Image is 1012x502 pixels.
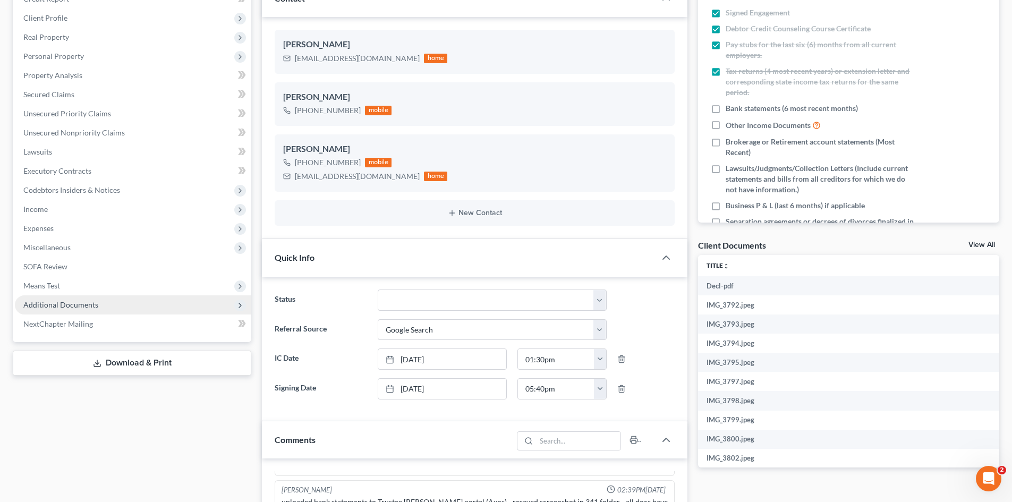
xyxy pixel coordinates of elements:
[269,319,372,341] label: Referral Source
[295,171,420,182] div: [EMAIL_ADDRESS][DOMAIN_NAME]
[282,485,332,495] div: [PERSON_NAME]
[275,435,316,445] span: Comments
[15,314,251,334] a: NextChapter Mailing
[269,378,372,399] label: Signing Date
[23,128,125,137] span: Unsecured Nonpriority Claims
[23,13,67,22] span: Client Profile
[15,123,251,142] a: Unsecured Nonpriority Claims
[283,91,666,104] div: [PERSON_NAME]
[23,71,82,80] span: Property Analysis
[998,466,1006,474] span: 2
[23,243,71,252] span: Miscellaneous
[726,216,915,237] span: Separation agreements or decrees of divorces finalized in the past 2 years
[275,252,314,262] span: Quick Info
[378,349,506,369] a: [DATE]
[295,157,361,168] div: [PHONE_NUMBER]
[23,185,120,194] span: Codebtors Insiders & Notices
[726,39,915,61] span: Pay stubs for the last six (6) months from all current employers.
[617,485,666,495] span: 02:39PM[DATE]
[15,257,251,276] a: SOFA Review
[726,120,811,131] span: Other Income Documents
[537,432,621,450] input: Search...
[23,300,98,309] span: Additional Documents
[968,241,995,249] a: View All
[269,348,372,370] label: IC Date
[295,53,420,64] div: [EMAIL_ADDRESS][DOMAIN_NAME]
[23,319,93,328] span: NextChapter Mailing
[726,137,915,158] span: Brokerage or Retirement account statements (Most Recent)
[23,52,84,61] span: Personal Property
[726,200,865,211] span: Business P & L (last 6 months) if applicable
[698,240,766,251] div: Client Documents
[723,263,729,269] i: unfold_more
[424,54,447,63] div: home
[15,66,251,85] a: Property Analysis
[726,103,858,114] span: Bank statements (6 most recent months)
[23,224,54,233] span: Expenses
[726,7,790,18] span: Signed Engagement
[365,158,392,167] div: mobile
[15,85,251,104] a: Secured Claims
[23,281,60,290] span: Means Test
[23,109,111,118] span: Unsecured Priority Claims
[283,209,666,217] button: New Contact
[23,32,69,41] span: Real Property
[283,143,666,156] div: [PERSON_NAME]
[976,466,1001,491] iframe: Intercom live chat
[15,142,251,161] a: Lawsuits
[23,147,52,156] span: Lawsuits
[283,38,666,51] div: [PERSON_NAME]
[518,349,594,369] input: -- : --
[15,161,251,181] a: Executory Contracts
[23,166,91,175] span: Executory Contracts
[23,205,48,214] span: Income
[269,290,372,311] label: Status
[707,261,729,269] a: Titleunfold_more
[424,172,447,181] div: home
[13,351,251,376] a: Download & Print
[295,105,361,116] div: [PHONE_NUMBER]
[726,66,915,98] span: Tax returns (4 most recent years) or extension letter and corresponding state income tax returns ...
[23,90,74,99] span: Secured Claims
[518,379,594,399] input: -- : --
[15,104,251,123] a: Unsecured Priority Claims
[726,23,871,34] span: Debtor Credit Counseling Course Certificate
[23,262,67,271] span: SOFA Review
[726,163,915,195] span: Lawsuits/Judgments/Collection Letters (Include current statements and bills from all creditors fo...
[378,379,506,399] a: [DATE]
[365,106,392,115] div: mobile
